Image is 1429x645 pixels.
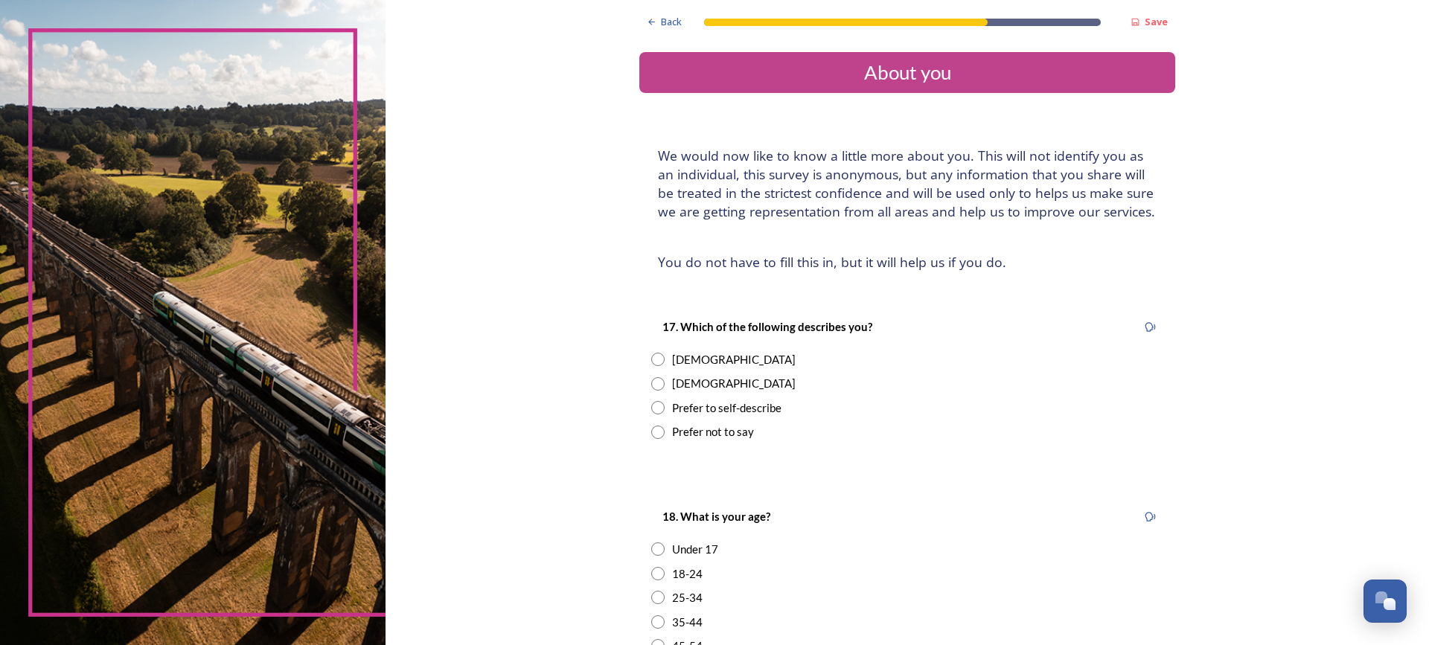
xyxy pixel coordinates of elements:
[672,614,703,631] div: 35-44
[658,253,1157,272] h4: You do not have to fill this in, but it will help us if you do.
[662,320,872,333] strong: 17. Which of the following describes you?
[672,423,754,440] div: Prefer not to say
[1364,580,1407,623] button: Open Chat
[672,351,796,368] div: [DEMOGRAPHIC_DATA]
[658,147,1157,221] h4: We would now like to know a little more about you. This will not identify you as an individual, t...
[662,510,770,523] strong: 18. What is your age?
[672,399,781,417] div: Prefer to self-describe
[1145,15,1168,28] strong: Save
[672,541,718,558] div: Under 17
[645,58,1169,87] div: About you
[661,15,682,29] span: Back
[672,375,796,392] div: [DEMOGRAPHIC_DATA]
[672,565,703,583] div: 18-24
[672,589,703,606] div: 25-34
